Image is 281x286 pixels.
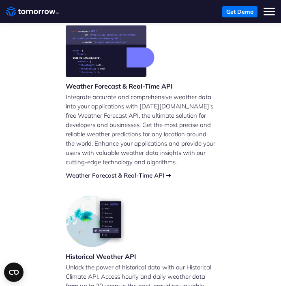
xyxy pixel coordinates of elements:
[4,263,24,282] button: Open CMP widget
[66,172,164,179] a: Weather Forecast & Real-Time API
[66,82,173,91] h3: Weather Forecast & Real-Time API
[222,6,257,17] a: Get Demo
[66,92,216,167] p: Integrate accurate and comprehensive weather data into your applications with [DATE][DOMAIN_NAME]...
[264,6,275,17] button: Toggle mobile menu
[66,252,136,261] h3: Historical Weather API
[6,6,59,18] a: Home link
